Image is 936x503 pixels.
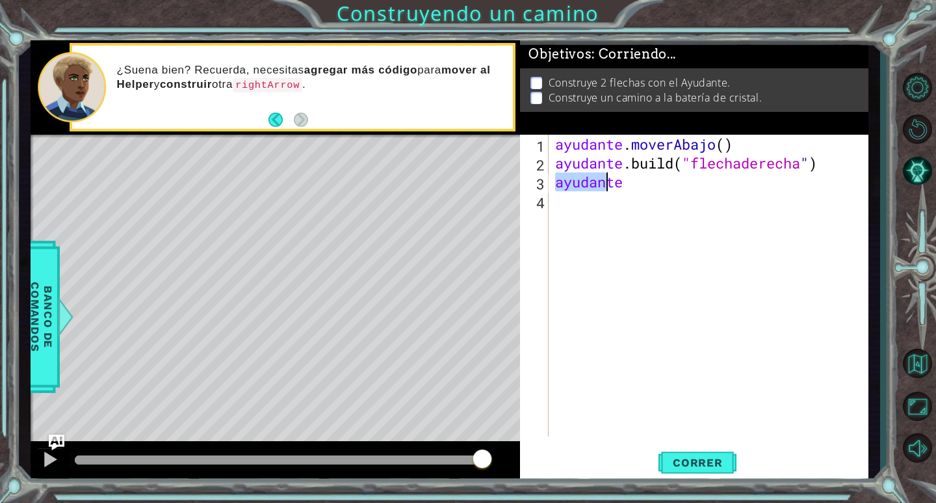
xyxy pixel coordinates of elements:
[304,64,417,76] font: agregar más código
[898,345,936,383] button: Volver al mapa
[898,429,936,467] button: Silencio
[536,193,545,212] font: 4
[591,46,676,62] font: : Corriendo...
[536,174,545,193] font: 3
[29,282,55,351] font: Banco de comandos
[294,113,308,127] button: Próximo
[417,64,441,76] font: para
[212,78,233,90] font: otra
[673,456,723,469] font: Correr
[233,78,302,92] code: rightArrow
[658,446,736,481] button: Shift+Enter: Ejecutar código actual.
[154,78,160,90] font: y
[117,64,304,76] font: ¿Suena bien? Recuerda, necesitas
[898,68,936,106] button: Opciones de nivel
[302,78,305,90] font: .
[268,113,294,127] button: Atrás
[37,448,63,474] button: Ctrl + P: Play
[549,75,731,90] font: Construye 2 flechas con el Ayudante.
[160,78,212,90] font: construir
[536,137,545,156] font: 1
[898,152,936,189] button: Pista AI
[549,90,762,105] font: Construye un camino a la batería de cristal.
[536,156,545,174] font: 2
[528,46,591,62] font: Objetivos
[898,110,936,148] button: Reiniciar nivel
[898,388,936,426] button: Maximizar el navegador
[898,343,936,386] a: Volver al mapa
[49,435,64,450] button: Pregúntale a la IA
